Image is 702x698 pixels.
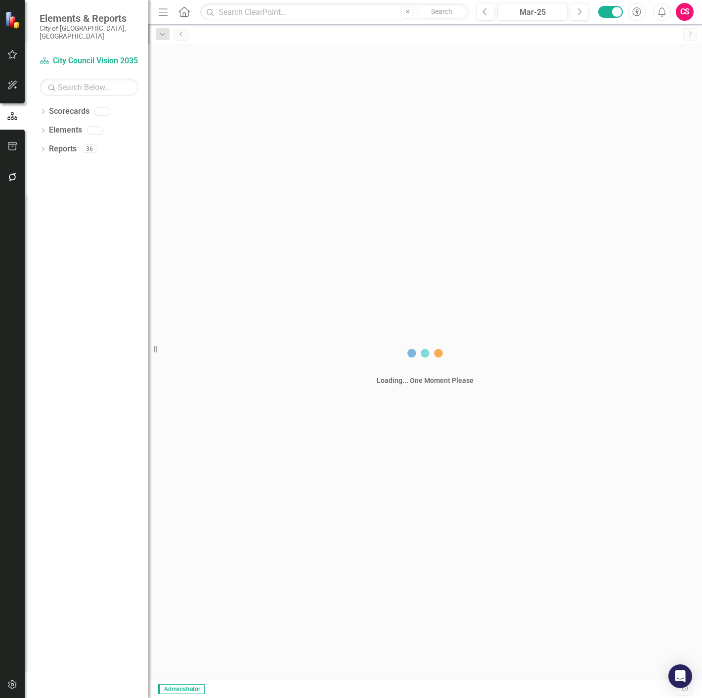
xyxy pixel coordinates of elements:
[676,3,694,21] button: CS
[40,12,138,24] span: Elements & Reports
[668,664,692,688] div: Open Intercom Messenger
[49,106,89,117] a: Scorecards
[377,375,474,385] div: Loading... One Moment Please
[82,145,97,153] div: 36
[158,684,205,694] span: Administrator
[200,3,469,21] input: Search ClearPoint...
[49,125,82,136] a: Elements
[40,79,138,96] input: Search Below...
[40,24,138,41] small: City of [GEOGRAPHIC_DATA], [GEOGRAPHIC_DATA]
[5,11,22,29] img: ClearPoint Strategy
[431,7,452,15] span: Search
[417,5,466,19] button: Search
[40,55,138,67] a: City Council Vision 2035
[497,3,568,21] button: Mar-25
[501,6,564,18] div: Mar-25
[49,143,77,155] a: Reports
